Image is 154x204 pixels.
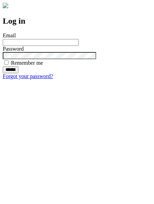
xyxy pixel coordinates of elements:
label: Password [3,46,24,52]
h2: Log in [3,16,151,26]
a: Forgot your password? [3,73,53,79]
img: logo-4e3dc11c47720685a147b03b5a06dd966a58ff35d612b21f08c02c0306f2b779.png [3,3,8,8]
label: Remember me [11,60,43,66]
label: Email [3,33,16,38]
